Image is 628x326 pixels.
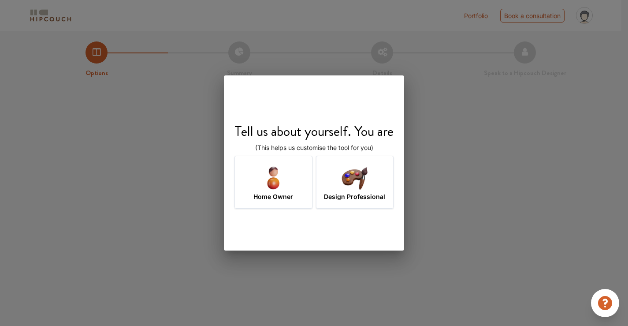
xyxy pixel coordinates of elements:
[259,163,288,192] img: home-owner-icon
[340,163,369,192] img: designer-icon
[324,192,385,201] h7: Design Professional
[255,143,373,152] p: (This helps us customise the tool for you)
[253,192,293,201] h7: Home Owner
[234,123,394,139] h4: Tell us about yourself. You are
